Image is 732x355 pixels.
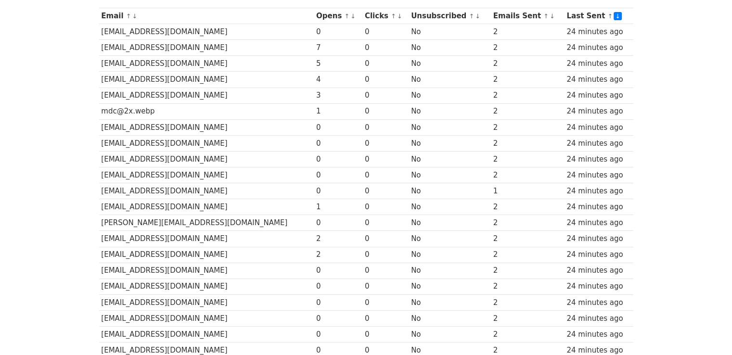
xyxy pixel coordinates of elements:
[314,183,362,199] td: 0
[314,326,362,342] td: 0
[491,40,565,56] td: 2
[314,310,362,326] td: 0
[99,310,314,326] td: [EMAIL_ADDRESS][DOMAIN_NAME]
[409,119,491,135] td: No
[99,24,314,40] td: [EMAIL_ADDRESS][DOMAIN_NAME]
[409,294,491,310] td: No
[607,13,613,20] a: ↑
[565,231,633,247] td: 24 minutes ago
[491,167,565,183] td: 2
[409,72,491,88] td: No
[99,135,314,151] td: [EMAIL_ADDRESS][DOMAIN_NAME]
[99,199,314,215] td: [EMAIL_ADDRESS][DOMAIN_NAME]
[565,40,633,56] td: 24 minutes ago
[491,103,565,119] td: 2
[362,24,409,40] td: 0
[99,151,314,167] td: [EMAIL_ADDRESS][DOMAIN_NAME]
[345,13,350,20] a: ↑
[614,12,622,20] a: ↓
[362,247,409,263] td: 0
[362,103,409,119] td: 0
[565,310,633,326] td: 24 minutes ago
[314,88,362,103] td: 3
[362,183,409,199] td: 0
[314,279,362,294] td: 0
[362,279,409,294] td: 0
[362,215,409,231] td: 0
[99,88,314,103] td: [EMAIL_ADDRESS][DOMAIN_NAME]
[565,199,633,215] td: 24 minutes ago
[491,310,565,326] td: 2
[314,103,362,119] td: 1
[409,167,491,183] td: No
[565,294,633,310] td: 24 minutes ago
[491,215,565,231] td: 2
[99,40,314,56] td: [EMAIL_ADDRESS][DOMAIN_NAME]
[314,294,362,310] td: 0
[126,13,131,20] a: ↑
[409,56,491,72] td: No
[491,119,565,135] td: 2
[99,215,314,231] td: [PERSON_NAME][EMAIL_ADDRESS][DOMAIN_NAME]
[99,56,314,72] td: [EMAIL_ADDRESS][DOMAIN_NAME]
[565,24,633,40] td: 24 minutes ago
[409,103,491,119] td: No
[565,183,633,199] td: 24 minutes ago
[397,13,402,20] a: ↓
[99,279,314,294] td: [EMAIL_ADDRESS][DOMAIN_NAME]
[362,119,409,135] td: 0
[565,88,633,103] td: 24 minutes ago
[491,72,565,88] td: 2
[684,309,732,355] iframe: Chat Widget
[565,119,633,135] td: 24 minutes ago
[409,40,491,56] td: No
[565,103,633,119] td: 24 minutes ago
[491,199,565,215] td: 2
[491,24,565,40] td: 2
[314,199,362,215] td: 1
[491,56,565,72] td: 2
[565,167,633,183] td: 24 minutes ago
[491,183,565,199] td: 1
[314,215,362,231] td: 0
[362,8,409,24] th: Clicks
[99,294,314,310] td: [EMAIL_ADDRESS][DOMAIN_NAME]
[99,167,314,183] td: [EMAIL_ADDRESS][DOMAIN_NAME]
[491,263,565,279] td: 2
[362,167,409,183] td: 0
[565,247,633,263] td: 24 minutes ago
[491,279,565,294] td: 2
[565,135,633,151] td: 24 minutes ago
[362,40,409,56] td: 0
[409,247,491,263] td: No
[314,24,362,40] td: 0
[132,13,138,20] a: ↓
[409,215,491,231] td: No
[565,151,633,167] td: 24 minutes ago
[314,247,362,263] td: 2
[362,326,409,342] td: 0
[362,231,409,247] td: 0
[99,119,314,135] td: [EMAIL_ADDRESS][DOMAIN_NAME]
[409,88,491,103] td: No
[491,294,565,310] td: 2
[409,231,491,247] td: No
[409,8,491,24] th: Unsubscribed
[565,56,633,72] td: 24 minutes ago
[314,40,362,56] td: 7
[565,72,633,88] td: 24 minutes ago
[314,231,362,247] td: 2
[491,247,565,263] td: 2
[491,326,565,342] td: 2
[469,13,474,20] a: ↑
[314,72,362,88] td: 4
[362,135,409,151] td: 0
[491,135,565,151] td: 2
[409,279,491,294] td: No
[491,8,565,24] th: Emails Sent
[409,326,491,342] td: No
[409,24,491,40] td: No
[550,13,555,20] a: ↓
[362,263,409,279] td: 0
